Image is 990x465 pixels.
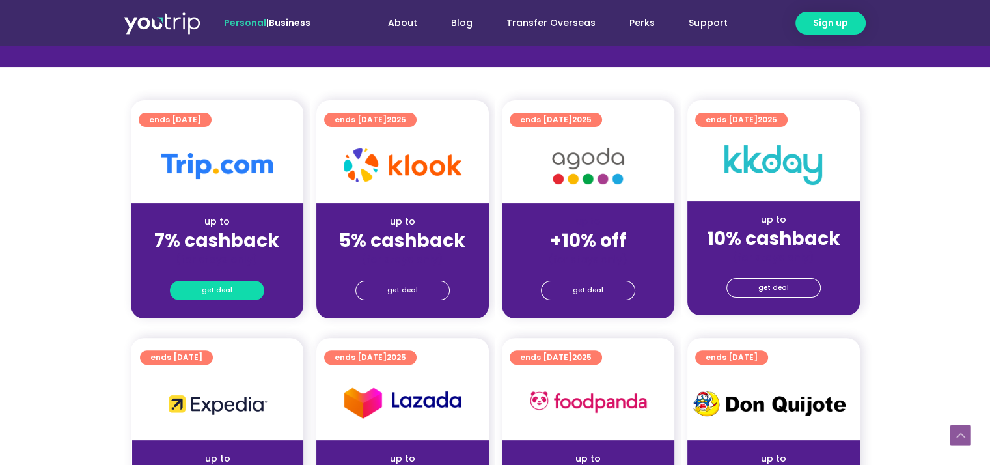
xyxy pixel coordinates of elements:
span: ends [DATE] [520,113,592,127]
div: (for stays only) [698,251,849,264]
span: 2025 [572,352,592,363]
a: get deal [355,281,450,300]
div: up to [141,215,293,229]
span: | [224,16,310,29]
span: 2025 [387,352,406,363]
a: ends [DATE] [695,350,768,365]
a: Perks [612,11,672,35]
span: get deal [573,281,603,300]
strong: 5% cashback [339,228,465,253]
div: (for stays only) [327,253,478,266]
span: up to [576,215,600,228]
span: ends [DATE] [149,113,201,127]
div: (for stays only) [512,253,664,266]
a: ends [DATE]2025 [695,113,788,127]
div: up to [327,215,478,229]
nav: Menu [346,11,744,35]
a: get deal [170,281,264,300]
span: ends [DATE] [335,113,406,127]
a: Sign up [795,12,866,35]
a: ends [DATE]2025 [510,350,602,365]
a: Support [672,11,744,35]
span: 2025 [572,114,592,125]
span: 2025 [387,114,406,125]
a: Business [269,16,310,29]
span: ends [DATE] [150,350,202,365]
strong: 7% cashback [154,228,279,253]
span: get deal [202,281,232,300]
strong: +10% off [550,228,626,253]
a: ends [DATE]2025 [324,350,417,365]
strong: 10% cashback [707,226,840,251]
a: get deal [726,278,821,298]
a: get deal [541,281,635,300]
span: ends [DATE] [520,350,592,365]
a: ends [DATE]2025 [324,113,417,127]
a: ends [DATE] [140,350,213,365]
span: get deal [387,281,418,300]
a: ends [DATE] [139,113,212,127]
span: ends [DATE] [706,350,758,365]
div: up to [698,213,849,227]
span: Sign up [813,16,848,30]
a: Transfer Overseas [489,11,612,35]
a: About [371,11,434,35]
a: ends [DATE]2025 [510,113,602,127]
span: ends [DATE] [706,113,777,127]
span: get deal [758,279,789,297]
div: (for stays only) [141,253,293,266]
span: Personal [224,16,266,29]
span: ends [DATE] [335,350,406,365]
span: 2025 [758,114,777,125]
a: Blog [434,11,489,35]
